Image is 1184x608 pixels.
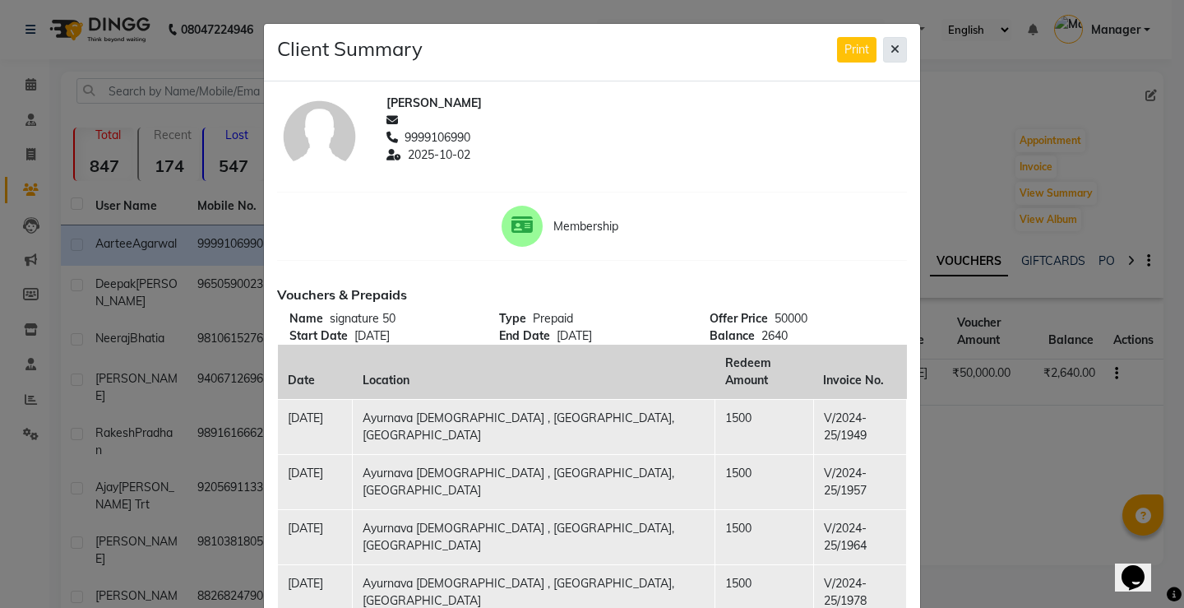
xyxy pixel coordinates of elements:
[353,509,715,564] td: Ayurnava [DEMOGRAPHIC_DATA] , [GEOGRAPHIC_DATA], [GEOGRAPHIC_DATA]
[710,327,755,345] span: Balance
[278,399,353,454] td: [DATE]
[289,310,323,327] span: Name
[278,454,353,509] td: [DATE]
[386,95,482,112] span: [PERSON_NAME]
[775,311,807,326] span: 50000
[813,454,906,509] td: V/2024-25/1957
[557,328,592,343] span: [DATE]
[553,218,682,235] span: Membership
[278,345,353,400] th: Date
[837,37,876,63] button: Print
[289,327,348,345] span: Start Date
[715,399,813,454] td: 1500
[710,310,768,327] span: Offer Price
[813,345,906,400] th: Invoice No.
[499,310,526,327] span: Type
[813,509,906,564] td: V/2024-25/1964
[533,311,573,326] span: Prepaid
[353,345,715,400] th: Location
[408,146,470,164] span: 2025-10-02
[353,454,715,509] td: Ayurnava [DEMOGRAPHIC_DATA] , [GEOGRAPHIC_DATA], [GEOGRAPHIC_DATA]
[277,287,907,303] h6: Vouchers & Prepaids
[715,345,813,400] th: Redeem Amount
[761,328,788,343] span: 2640
[405,129,470,146] span: 9999106990
[1115,542,1168,592] iframe: chat widget
[499,327,550,345] span: End Date
[353,399,715,454] td: Ayurnava [DEMOGRAPHIC_DATA] , [GEOGRAPHIC_DATA], [GEOGRAPHIC_DATA]
[813,399,906,454] td: V/2024-25/1949
[277,37,423,61] h4: Client Summary
[278,509,353,564] td: [DATE]
[715,509,813,564] td: 1500
[715,454,813,509] td: 1500
[330,311,395,326] span: signature 50
[354,328,390,343] span: [DATE]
